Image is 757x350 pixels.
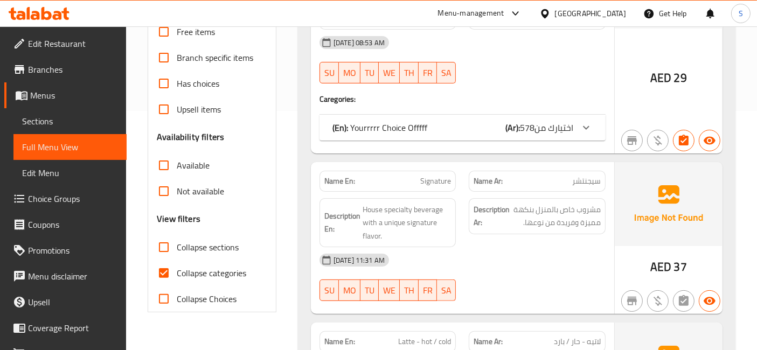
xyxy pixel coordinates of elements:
[383,65,395,81] span: WE
[474,176,503,187] strong: Name Ar:
[13,134,127,160] a: Full Menu View
[320,279,339,301] button: SU
[320,62,339,83] button: SU
[324,283,335,298] span: SU
[324,209,360,236] strong: Description En:
[365,283,374,298] span: TU
[423,283,433,298] span: FR
[329,38,389,48] span: [DATE] 08:53 AM
[647,130,669,151] button: Purchased item
[699,130,720,151] button: Available
[474,336,503,347] strong: Name Ar:
[4,82,127,108] a: Menus
[332,120,348,136] b: (En):
[157,131,224,143] h3: Availability filters
[4,237,127,263] a: Promotions
[419,62,437,83] button: FR
[4,289,127,315] a: Upsell
[437,62,456,83] button: SA
[343,283,356,298] span: MO
[28,218,118,231] span: Coupons
[360,62,379,83] button: TU
[28,192,118,205] span: Choice Groups
[177,25,215,38] span: Free items
[177,159,210,172] span: Available
[398,336,451,347] span: Latte - hot / cold
[4,212,127,237] a: Coupons
[404,283,414,298] span: TH
[22,141,118,153] span: Full Menu View
[4,315,127,341] a: Coverage Report
[28,296,118,309] span: Upsell
[647,290,669,312] button: Purchased item
[555,8,626,19] div: [GEOGRAPHIC_DATA]
[520,120,573,136] span: اختيارك من578
[441,65,452,81] span: SA
[400,279,419,301] button: TH
[177,185,224,198] span: Not available
[4,186,127,212] a: Choice Groups
[4,57,127,82] a: Branches
[441,283,452,298] span: SA
[572,176,601,187] span: سيجنتشر
[343,65,356,81] span: MO
[28,37,118,50] span: Edit Restaurant
[512,203,601,229] span: مشروب خاص بالمنزل بنكهة مميزة وفريدة من نوعها.
[365,65,374,81] span: TU
[177,51,253,64] span: Branch specific items
[339,62,360,83] button: MO
[177,292,237,305] span: Collapse Choices
[329,255,389,265] span: [DATE] 11:31 AM
[28,321,118,334] span: Coverage Report
[324,65,335,81] span: SU
[177,267,246,279] span: Collapse categories
[379,279,400,301] button: WE
[379,62,400,83] button: WE
[673,130,695,151] button: Has choices
[437,279,456,301] button: SA
[383,283,395,298] span: WE
[650,256,671,277] span: AED
[339,279,360,301] button: MO
[673,290,695,312] button: Not has choices
[28,244,118,257] span: Promotions
[554,336,601,347] span: لاتيه - حار / بارد
[324,336,355,347] strong: Name En:
[674,67,687,88] span: 29
[438,7,504,20] div: Menu-management
[22,166,118,179] span: Edit Menu
[621,130,643,151] button: Not branch specific item
[28,63,118,76] span: Branches
[320,94,606,104] h4: Caregories:
[177,241,239,254] span: Collapse sections
[177,103,221,116] span: Upsell items
[739,8,743,19] span: S
[13,108,127,134] a: Sections
[4,263,127,289] a: Menu disclaimer
[30,89,118,102] span: Menus
[22,115,118,128] span: Sections
[420,176,451,187] span: Signature
[363,203,452,243] span: House specialty beverage with a unique signature flavor.
[621,290,643,312] button: Not branch specific item
[177,77,219,90] span: Has choices
[360,279,379,301] button: TU
[474,203,510,229] strong: Description Ar:
[419,279,437,301] button: FR
[505,120,520,136] b: (Ar):
[404,65,414,81] span: TH
[28,270,118,283] span: Menu disclaimer
[423,65,433,81] span: FR
[674,256,687,277] span: 37
[332,121,427,134] p: Yourrrrr Choice Offfff
[650,67,671,88] span: AED
[4,31,127,57] a: Edit Restaurant
[13,160,127,186] a: Edit Menu
[324,176,355,187] strong: Name En:
[157,213,200,225] h3: View filters
[400,62,419,83] button: TH
[699,290,720,312] button: Available
[615,162,723,246] img: Ae5nvW7+0k+MAAAAAElFTkSuQmCC
[320,115,606,141] div: (En): Yourrrrr Choice Offfff(Ar):اختيارك من578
